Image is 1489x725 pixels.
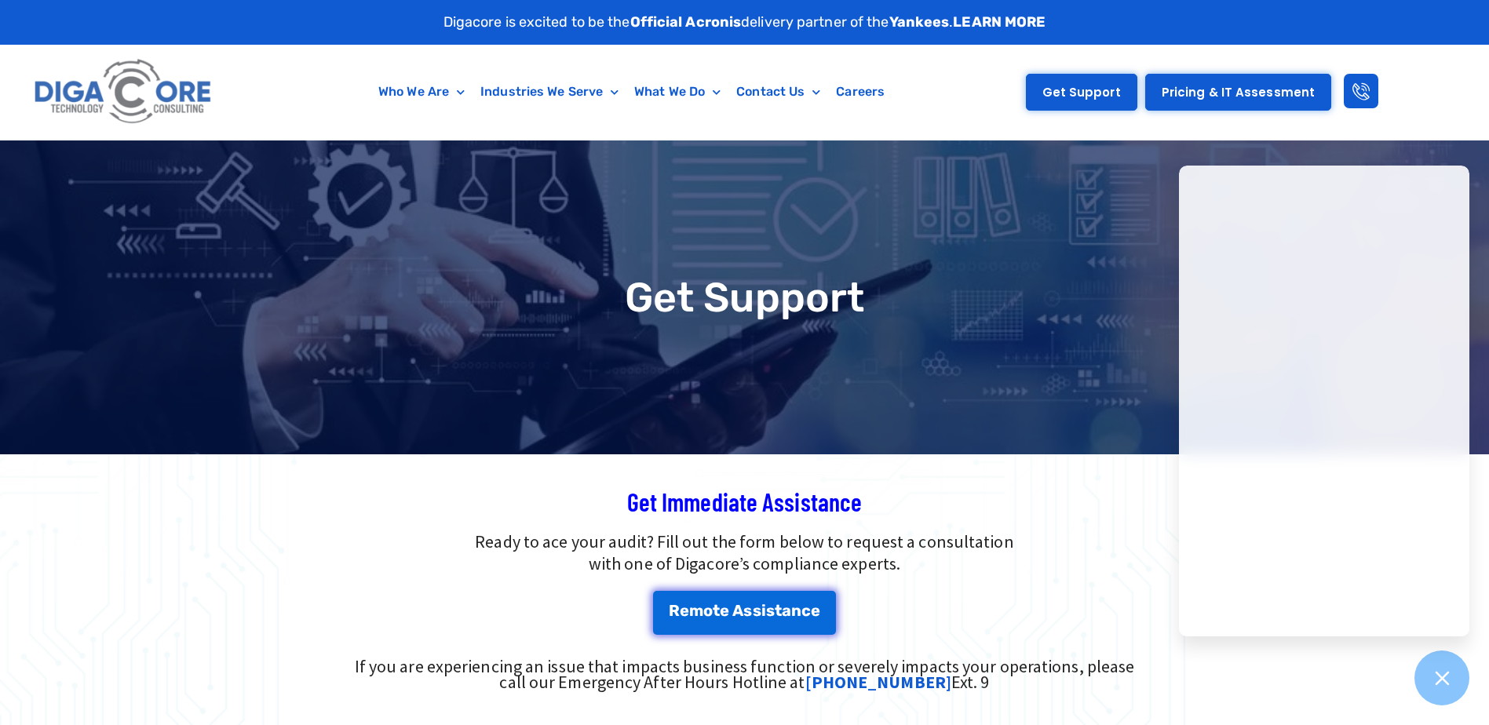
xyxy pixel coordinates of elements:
[627,486,862,516] span: Get Immediate Assistance
[1026,74,1137,111] a: Get Support
[243,530,1247,576] p: Ready to ace your audit? Fill out the form below to request a consultation with one of Digacore’s...
[811,603,820,618] span: e
[953,13,1046,31] a: LEARN MORE
[1179,166,1469,636] iframe: Chatgenie Messenger
[1145,74,1331,111] a: Pricing & IT Assessment
[801,603,811,618] span: c
[828,74,892,110] a: Careers
[728,74,828,110] a: Contact Us
[743,603,752,618] span: s
[805,671,951,693] a: [PHONE_NUMBER]
[703,603,713,618] span: o
[293,74,970,110] nav: Menu
[8,277,1481,318] h1: Get Support
[713,603,720,618] span: t
[732,603,743,618] span: A
[720,603,729,618] span: e
[775,603,782,618] span: t
[1162,86,1315,98] span: Pricing & IT Assessment
[889,13,950,31] strong: Yankees
[791,603,801,618] span: n
[343,658,1147,690] div: If you are experiencing an issue that impacts business function or severely impacts your operatio...
[626,74,728,110] a: What We Do
[443,12,1046,33] p: Digacore is excited to be the delivery partner of the .
[753,603,761,618] span: s
[761,603,766,618] span: i
[370,74,473,110] a: Who We Are
[473,74,626,110] a: Industries We Serve
[782,603,791,618] span: a
[669,603,680,618] span: R
[630,13,742,31] strong: Official Acronis
[1042,86,1121,98] span: Get Support
[653,591,837,635] a: Remote Assistance
[766,603,775,618] span: s
[680,603,689,618] span: e
[689,603,703,618] span: m
[30,53,217,132] img: Digacore logo 1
